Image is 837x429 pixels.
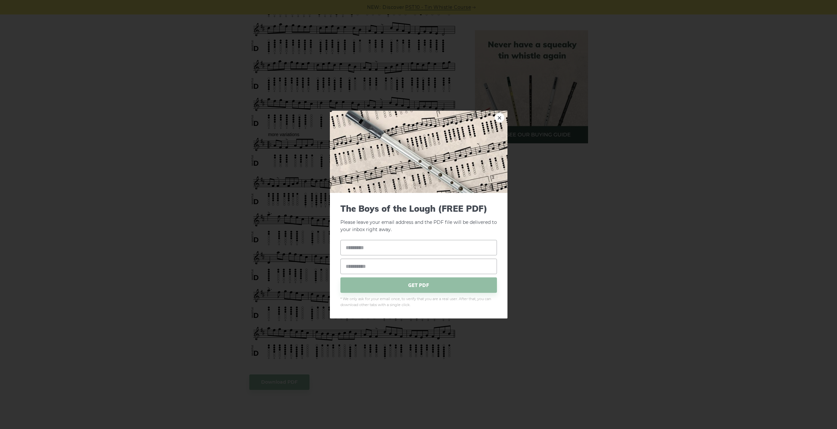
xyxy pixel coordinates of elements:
span: The Boys of the Lough (FREE PDF) [340,203,497,213]
a: × [495,112,505,122]
span: GET PDF [340,277,497,293]
img: Tin Whistle Tab Preview [330,110,507,193]
span: * We only ask for your email once, to verify that you are a real user. After that, you can downlo... [340,296,497,308]
p: Please leave your email address and the PDF file will be delivered to your inbox right away. [340,203,497,233]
